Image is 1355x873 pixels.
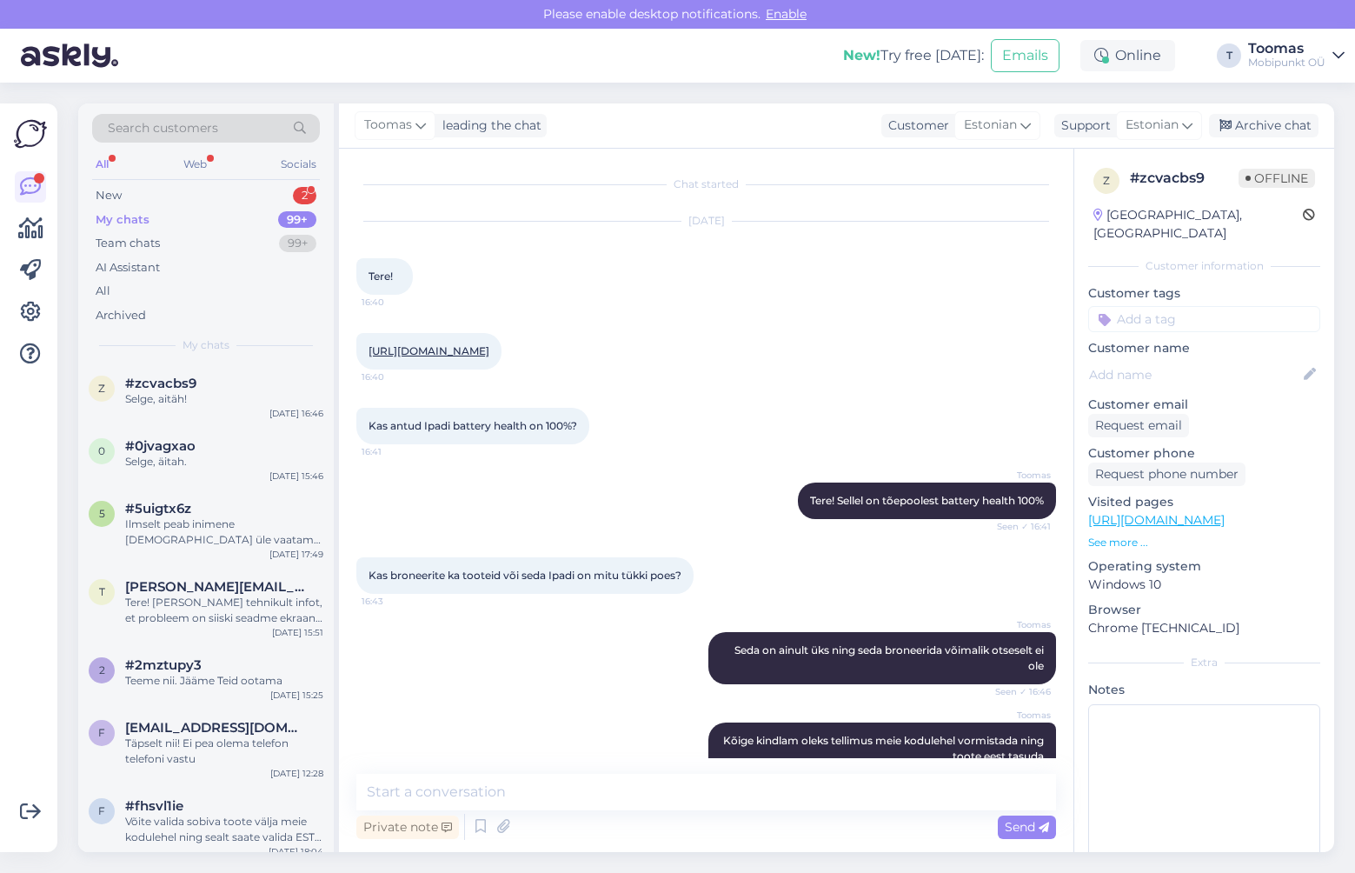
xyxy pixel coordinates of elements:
[125,673,323,689] div: Teeme nii. Jääme Teid ootama
[369,344,489,357] a: [URL][DOMAIN_NAME]
[125,376,196,391] span: #zcvacbs9
[98,382,105,395] span: z
[99,507,105,520] span: 5
[125,579,306,595] span: terese.murumagi@gmail.com
[843,45,984,66] div: Try free [DATE]:
[362,595,427,608] span: 16:43
[1088,535,1320,550] p: See more ...
[125,454,323,470] div: Selge, äitah.
[986,520,1051,533] span: Seen ✓ 16:41
[96,211,149,229] div: My chats
[1088,339,1320,357] p: Customer name
[362,296,427,309] span: 16:40
[1126,116,1179,135] span: Estonian
[180,153,210,176] div: Web
[1088,306,1320,332] input: Add a tag
[1088,681,1320,699] p: Notes
[125,391,323,407] div: Selge, aitäh!
[364,116,412,135] span: Toomas
[369,270,393,283] span: Tere!
[272,626,323,639] div: [DATE] 15:51
[269,470,323,483] div: [DATE] 15:46
[986,709,1051,722] span: Toomas
[1248,56,1325,70] div: Mobipunkt OÜ
[1088,512,1225,528] a: [URL][DOMAIN_NAME]
[98,804,105,817] span: f
[1088,414,1189,437] div: Request email
[278,211,316,229] div: 99+
[1088,576,1320,594] p: Windows 10
[761,6,812,22] span: Enable
[99,663,105,676] span: 2
[125,657,202,673] span: #2mztupy3
[125,736,323,767] div: Täpselt nii! Ei pea olema telefon telefoni vastu
[1088,557,1320,576] p: Operating system
[810,494,1044,507] span: Tere! Sellel on tõepoolest battery health 100%
[1088,396,1320,414] p: Customer email
[96,307,146,324] div: Archived
[964,116,1017,135] span: Estonian
[986,618,1051,631] span: Toomas
[1005,819,1049,835] span: Send
[98,444,105,457] span: 0
[369,419,577,432] span: Kas antud Ipadi battery health on 100%?
[125,516,323,548] div: Ilmselt peab inimene [DEMOGRAPHIC_DATA] üle vaatama ning lõpliku otsuse langetama
[98,726,105,739] span: f
[734,643,1046,672] span: Seda on ainult üks ning seda broneerida võimalik otseselt ei ole
[362,445,427,458] span: 16:41
[125,720,306,736] span: ferkle@mail.ee
[1088,493,1320,511] p: Visited pages
[369,569,681,582] span: Kas broneerite ka tooteid või seda Ipadi on mitu tükki poes?
[14,117,47,150] img: Askly Logo
[1093,206,1303,243] div: [GEOGRAPHIC_DATA], [GEOGRAPHIC_DATA]
[1248,42,1325,56] div: Toomas
[1248,42,1345,70] a: ToomasMobipunkt OÜ
[96,259,160,277] div: AI Assistant
[1239,169,1315,188] span: Offline
[269,407,323,420] div: [DATE] 16:46
[270,767,323,780] div: [DATE] 12:28
[1088,655,1320,670] div: Extra
[96,235,160,252] div: Team chats
[96,187,122,204] div: New
[125,438,196,454] span: #0jvagxao
[1089,365,1300,384] input: Add name
[356,213,1056,229] div: [DATE]
[1088,619,1320,637] p: Chrome [TECHNICAL_ID]
[125,798,183,814] span: #fhsvl1ie
[1054,117,1111,135] div: Support
[183,337,229,353] span: My chats
[1217,43,1241,68] div: T
[986,469,1051,482] span: Toomas
[277,153,320,176] div: Socials
[125,501,191,516] span: #5uigtx6z
[723,734,1046,763] span: Kõige kindlam oleks tellimus meie kodulehel vormistada ning toote eest tasuda
[96,283,110,300] div: All
[108,119,218,137] span: Search customers
[1130,168,1239,189] div: # zcvacbs9
[991,39,1059,72] button: Emails
[986,685,1051,698] span: Seen ✓ 16:46
[1088,463,1245,486] div: Request phone number
[1103,174,1110,187] span: z
[1088,601,1320,619] p: Browser
[125,814,323,845] div: Võite valida sobiva toote välja meie kodulehel ning sealt saate valida ESTO järelmaksu. Teid saad...
[92,153,112,176] div: All
[1088,258,1320,274] div: Customer information
[1209,114,1318,137] div: Archive chat
[356,177,1056,192] div: Chat started
[843,47,880,63] b: New!
[1088,284,1320,303] p: Customer tags
[356,816,459,839] div: Private note
[1088,444,1320,463] p: Customer phone
[269,548,323,561] div: [DATE] 17:49
[881,117,949,135] div: Customer
[269,845,323,858] div: [DATE] 18:04
[99,585,105,598] span: t
[293,187,316,204] div: 2
[270,689,323,702] div: [DATE] 15:25
[125,595,323,626] div: Tere! [PERSON_NAME] tehnikult infot, et probleem on siiski seadme ekraani. Teostame seadmele ekra...
[1080,40,1175,71] div: Online
[362,370,427,383] span: 16:40
[279,235,316,252] div: 99+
